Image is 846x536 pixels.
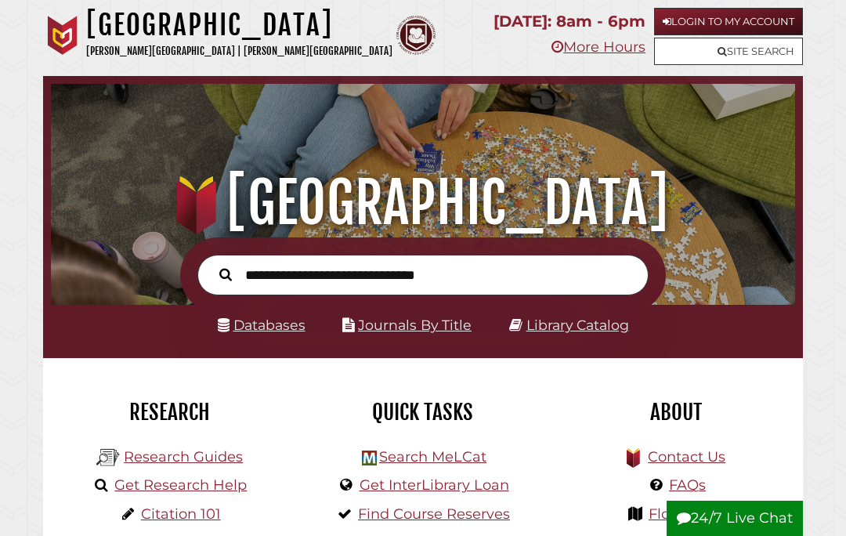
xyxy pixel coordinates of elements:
[124,448,243,465] a: Research Guides
[114,476,247,494] a: Get Research Help
[396,16,436,55] img: Calvin Theological Seminary
[219,268,232,282] i: Search
[218,317,305,333] a: Databases
[358,505,510,523] a: Find Course Reserves
[551,38,645,56] a: More Hours
[63,168,783,237] h1: [GEOGRAPHIC_DATA]
[648,448,725,465] a: Contact Us
[654,38,803,65] a: Site Search
[649,505,726,523] a: Floor Maps
[211,264,240,284] button: Search
[308,399,537,426] h2: Quick Tasks
[86,8,392,42] h1: [GEOGRAPHIC_DATA]
[379,448,486,465] a: Search MeLCat
[358,317,472,333] a: Journals By Title
[141,505,221,523] a: Citation 101
[562,399,791,426] h2: About
[360,476,509,494] a: Get InterLibrary Loan
[43,16,82,55] img: Calvin University
[55,399,284,426] h2: Research
[654,8,803,35] a: Login to My Account
[669,476,706,494] a: FAQs
[493,8,645,35] p: [DATE]: 8am - 6pm
[86,42,392,60] p: [PERSON_NAME][GEOGRAPHIC_DATA] | [PERSON_NAME][GEOGRAPHIC_DATA]
[362,451,377,465] img: Hekman Library Logo
[526,317,629,333] a: Library Catalog
[96,446,120,469] img: Hekman Library Logo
